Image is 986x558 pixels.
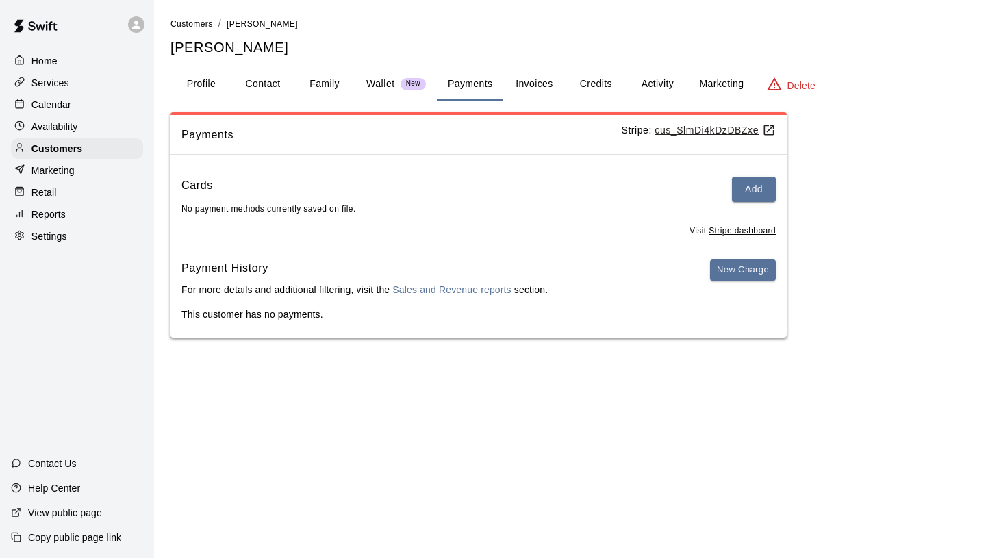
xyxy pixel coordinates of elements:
button: Credits [565,68,627,101]
p: Delete [787,79,816,92]
nav: breadcrumb [170,16,970,31]
button: Invoices [503,68,565,101]
p: For more details and additional filtering, visit the section. [181,283,548,296]
a: Stripe dashboard [709,226,776,236]
button: Profile [170,68,232,101]
p: View public page [28,506,102,520]
button: Add [732,177,776,202]
span: No payment methods currently saved on file. [181,204,356,214]
a: cus_SlmDi4kDzDBZxe [655,125,776,136]
div: basic tabs example [170,68,970,101]
button: Contact [232,68,294,101]
span: Visit [690,225,776,238]
a: Settings [11,226,143,246]
span: [PERSON_NAME] [227,19,298,29]
p: Stripe: [621,123,776,138]
p: Wallet [366,77,395,91]
button: New Charge [710,259,776,281]
p: Customers [31,142,82,155]
a: Marketing [11,160,143,181]
a: Home [11,51,143,71]
h6: Payment History [181,259,548,277]
p: Settings [31,229,67,243]
a: Sales and Revenue reports [392,284,511,295]
a: Retail [11,182,143,203]
p: Services [31,76,69,90]
a: Services [11,73,143,93]
a: Calendar [11,94,143,115]
p: Calendar [31,98,71,112]
p: Contact Us [28,457,77,470]
span: Customers [170,19,213,29]
p: Availability [31,120,78,134]
button: Payments [437,68,503,101]
p: Copy public page link [28,531,121,544]
p: Home [31,54,58,68]
a: Reports [11,204,143,225]
p: Retail [31,186,57,199]
a: Customers [11,138,143,159]
li: / [218,16,221,31]
p: This customer has no payments. [181,307,776,321]
span: Payments [181,126,621,144]
a: Availability [11,116,143,137]
button: Family [294,68,355,101]
h5: [PERSON_NAME] [170,38,970,57]
h6: Cards [181,177,213,202]
p: Help Center [28,481,80,495]
button: Activity [627,68,688,101]
p: Reports [31,207,66,221]
a: Customers [170,18,213,29]
p: Marketing [31,164,75,177]
span: New [401,79,426,88]
button: Marketing [688,68,755,101]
